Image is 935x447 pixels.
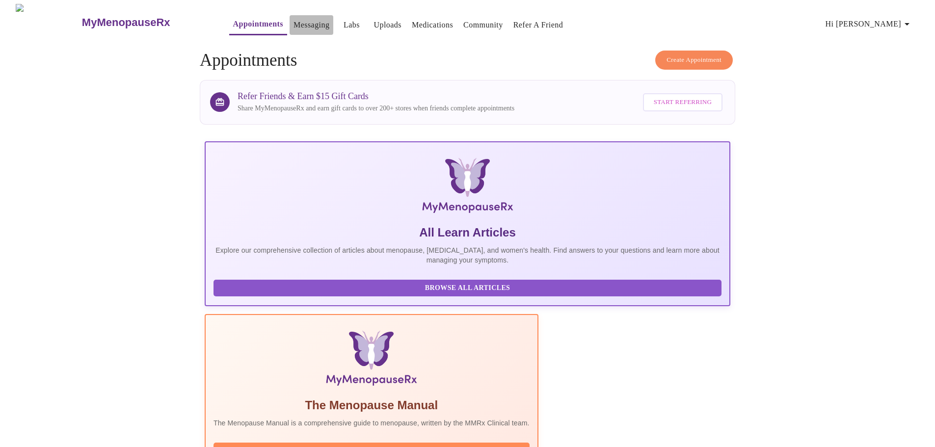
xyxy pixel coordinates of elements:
[513,18,563,32] a: Refer a Friend
[822,14,917,34] button: Hi [PERSON_NAME]
[264,331,479,390] img: Menopause Manual
[655,51,733,70] button: Create Appointment
[214,245,721,265] p: Explore our comprehensive collection of articles about menopause, [MEDICAL_DATA], and women's hea...
[293,158,642,217] img: MyMenopauseRx Logo
[463,18,503,32] a: Community
[82,16,170,29] h3: MyMenopauseRx
[370,15,405,35] button: Uploads
[214,283,724,291] a: Browse All Articles
[643,93,722,111] button: Start Referring
[374,18,401,32] a: Uploads
[233,17,283,31] a: Appointments
[214,225,721,240] h5: All Learn Articles
[290,15,333,35] button: Messaging
[294,18,329,32] a: Messaging
[214,280,721,297] button: Browse All Articles
[238,104,514,113] p: Share MyMenopauseRx and earn gift cards to over 200+ stores when friends complete appointments
[200,51,735,70] h4: Appointments
[80,5,209,40] a: MyMenopauseRx
[229,14,287,35] button: Appointments
[223,282,712,294] span: Browse All Articles
[214,418,530,428] p: The Menopause Manual is a comprehensive guide to menopause, written by the MMRx Clinical team.
[16,4,80,41] img: MyMenopauseRx Logo
[654,97,712,108] span: Start Referring
[214,397,530,413] h5: The Menopause Manual
[641,88,725,116] a: Start Referring
[826,17,913,31] span: Hi [PERSON_NAME]
[509,15,567,35] button: Refer a Friend
[412,18,453,32] a: Medications
[238,91,514,102] h3: Refer Friends & Earn $15 Gift Cards
[667,54,721,66] span: Create Appointment
[344,18,360,32] a: Labs
[459,15,507,35] button: Community
[408,15,457,35] button: Medications
[336,15,367,35] button: Labs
